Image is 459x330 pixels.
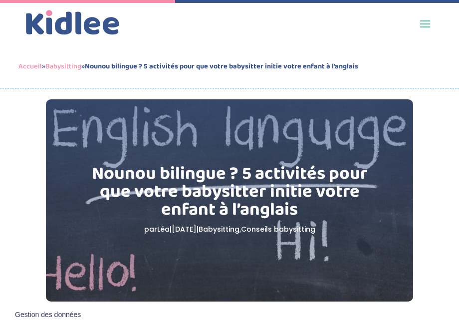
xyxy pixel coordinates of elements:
span: Gestion des données [15,311,81,320]
a: Léa [157,224,170,234]
span: [DATE] [172,224,197,234]
p: par | | , [86,224,373,236]
a: Babysitting [199,224,239,234]
h1: Nounou bilingue ? 5 activités pour que votre babysitter initie votre enfant à l’anglais [86,165,373,224]
a: Conseils babysitting [241,224,315,234]
button: Gestion des données [9,305,87,326]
